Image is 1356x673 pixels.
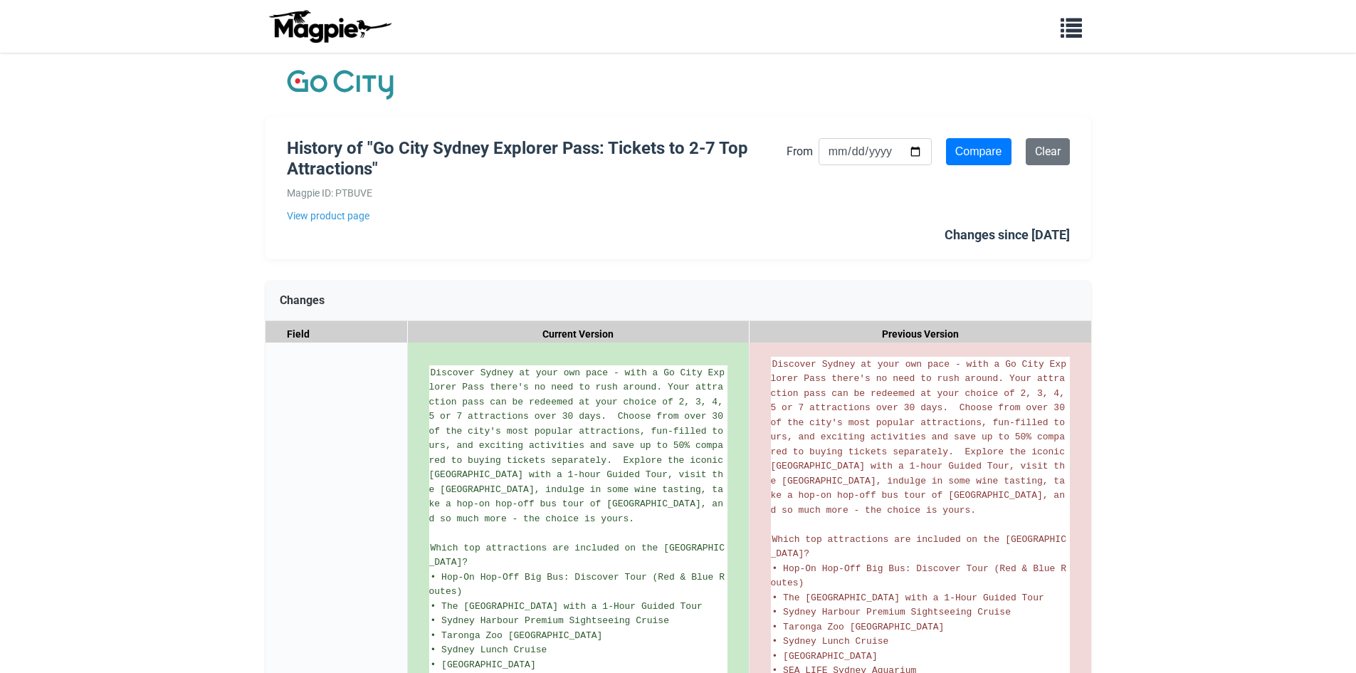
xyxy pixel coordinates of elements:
[431,630,603,641] span: • Taronga Zoo [GEOGRAPHIC_DATA]
[772,593,1044,603] span: • The [GEOGRAPHIC_DATA] with a 1-Hour Guided Tour
[287,67,394,103] img: Company Logo
[287,138,787,179] h1: History of "Go City Sydney Explorer Pass: Tickets to 2-7 Top Attractions"
[431,645,547,655] span: • Sydney Lunch Cruise
[787,142,813,161] label: From
[772,636,889,647] span: • Sydney Lunch Cruise
[431,659,536,670] span: • [GEOGRAPHIC_DATA]
[431,601,703,612] span: • The [GEOGRAPHIC_DATA] with a 1-Hour Guided Tour
[1026,138,1070,165] a: Clear
[750,321,1091,348] div: Previous Version
[429,367,729,524] span: Discover Sydney at your own pace - with a Go City Explorer Pass there's no need to rush around. Y...
[266,9,394,43] img: logo-ab69f6fb50320c5b225c76a69d11143b.png
[429,543,725,568] span: Which top attractions are included on the [GEOGRAPHIC_DATA]?
[772,607,1011,617] span: • Sydney Harbour Premium Sightseeing Cruise
[431,615,669,626] span: • Sydney Harbour Premium Sightseeing Cruise
[266,281,1091,321] div: Changes
[772,622,945,632] span: • Taronga Zoo [GEOGRAPHIC_DATA]
[772,651,878,662] span: • [GEOGRAPHIC_DATA]
[429,572,725,598] span: • Hop-On Hop-Off Big Bus: Discover Tour (Red & Blue Routes)
[771,534,1066,560] span: Which top attractions are included on the [GEOGRAPHIC_DATA]?
[771,359,1071,516] span: Discover Sydney at your own pace - with a Go City Explorer Pass there's no need to rush around. Y...
[287,208,787,224] a: View product page
[946,138,1011,165] input: Compare
[771,563,1066,589] span: • Hop-On Hop-Off Big Bus: Discover Tour (Red & Blue Routes)
[287,185,787,201] div: Magpie ID: PTBUVE
[945,225,1070,246] div: Changes since [DATE]
[408,321,750,348] div: Current Version
[266,321,408,348] div: Field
